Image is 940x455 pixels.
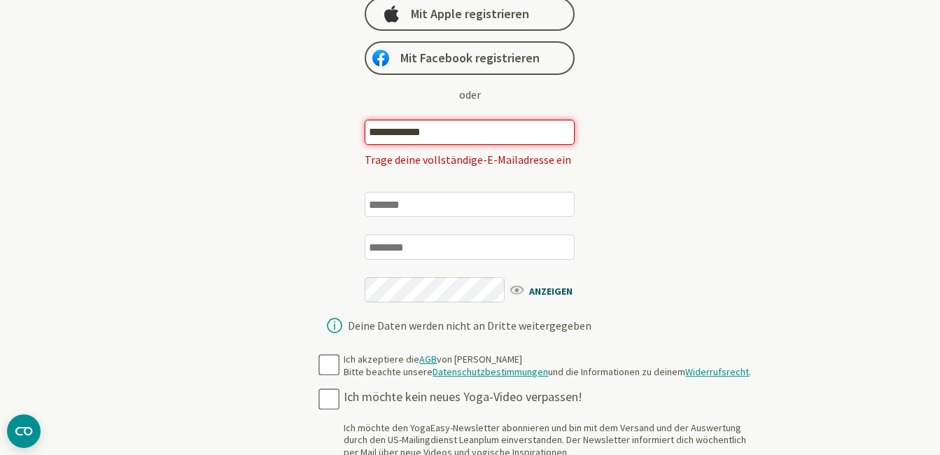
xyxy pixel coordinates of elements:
button: CMP-Widget öffnen [7,414,41,448]
div: oder [459,86,481,103]
a: Mit Facebook registrieren [365,41,575,75]
span: Mit Apple registrieren [411,6,529,22]
span: ANZEIGEN [508,281,589,299]
div: Ich akzeptiere die von [PERSON_NAME] Bitte beachte unsere und die Informationen zu deinem . [344,353,751,378]
div: Ich möchte kein neues Yoga-Video verpassen! [344,389,758,405]
div: Deine Daten werden nicht an Dritte weitergegeben [348,320,591,331]
a: Widerrufsrecht [685,365,749,378]
a: AGB [419,353,437,365]
p: Trage deine vollständige-E-Mailadresse ein [365,152,575,167]
a: Datenschutzbestimmungen [433,365,548,378]
span: Mit Facebook registrieren [400,50,540,66]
